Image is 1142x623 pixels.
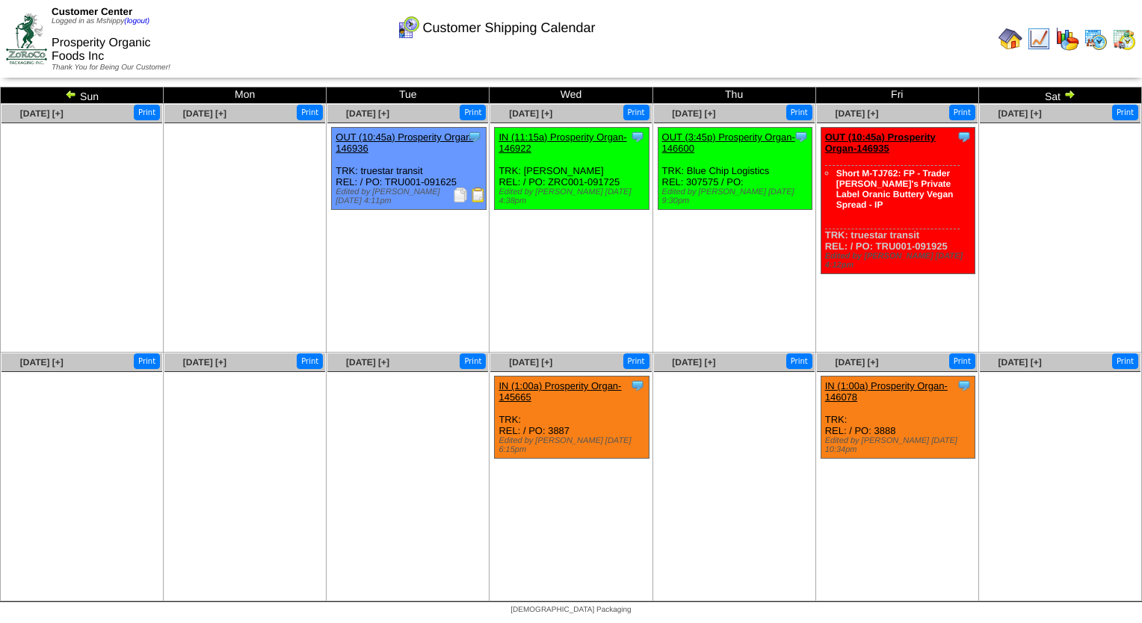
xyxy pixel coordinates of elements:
[815,87,978,104] td: Fri
[949,353,975,369] button: Print
[467,129,482,144] img: Tooltip
[336,187,486,205] div: Edited by [PERSON_NAME] [DATE] 4:11pm
[499,131,626,154] a: IN (11:15a) Prosperity Organ-146922
[786,353,812,369] button: Print
[52,37,151,63] span: Prosperity Organic Foods Inc
[471,187,486,202] img: Bill of Lading
[499,187,649,205] div: Edited by [PERSON_NAME] [DATE] 4:38pm
[949,105,975,120] button: Print
[509,357,552,368] a: [DATE] [+]
[672,357,715,368] a: [DATE] [+]
[65,88,77,100] img: arrowleft.gif
[510,606,631,614] span: [DEMOGRAPHIC_DATA] Packaging
[396,16,420,40] img: calendarcustomer.gif
[1112,105,1138,120] button: Print
[957,129,972,144] img: Tooltip
[630,378,645,393] img: Tooltip
[124,17,149,25] a: (logout)
[957,378,972,393] img: Tooltip
[825,436,975,454] div: Edited by [PERSON_NAME] [DATE] 10:34pm
[825,252,975,270] div: Edited by [PERSON_NAME] [DATE] 4:12pm
[52,17,149,25] span: Logged in as Mshippy
[825,380,948,403] a: IN (1:00a) Prosperity Organ-146078
[1064,88,1075,100] img: arrowright.gif
[490,87,652,104] td: Wed
[164,87,327,104] td: Mon
[336,131,474,154] a: OUT (10:45a) Prosperity Organ-146936
[1027,27,1051,51] img: line_graph.gif
[20,108,64,119] a: [DATE] [+]
[999,108,1042,119] a: [DATE] [+]
[1084,27,1108,51] img: calendarprod.gif
[821,128,975,274] div: TRK: truestar transit REL: / PO: TRU001-091925
[460,353,486,369] button: Print
[999,357,1042,368] a: [DATE] [+]
[422,20,595,36] span: Customer Shipping Calendar
[327,87,490,104] td: Tue
[662,187,812,205] div: Edited by [PERSON_NAME] [DATE] 9:30pm
[630,129,645,144] img: Tooltip
[999,27,1022,51] img: home.gif
[183,357,226,368] a: [DATE] [+]
[662,131,795,154] a: OUT (3:45p) Prosperity Organ-146600
[6,13,47,63] img: ZoRoCo_Logo(Green%26Foil)%20jpg.webp
[623,105,649,120] button: Print
[134,105,160,120] button: Print
[499,380,621,403] a: IN (1:00a) Prosperity Organ-145665
[1112,27,1136,51] img: calendarinout.gif
[460,105,486,120] button: Print
[835,108,878,119] a: [DATE] [+]
[346,108,389,119] a: [DATE] [+]
[836,168,954,210] a: Short M-TJ762: FP - Trader [PERSON_NAME]'s Private Label Oranic Buttery Vegan Spread - IP
[821,376,975,459] div: TRK: REL: / PO: 3888
[453,187,468,202] img: Packing Slip
[346,357,389,368] a: [DATE] [+]
[978,87,1141,104] td: Sat
[499,436,649,454] div: Edited by [PERSON_NAME] [DATE] 6:15pm
[495,376,649,459] div: TRK: REL: / PO: 3887
[623,353,649,369] button: Print
[786,105,812,120] button: Print
[332,128,487,210] div: TRK: truestar transit REL: / PO: TRU001-091625
[794,129,809,144] img: Tooltip
[658,128,812,210] div: TRK: Blue Chip Logistics REL: 307575 / PO:
[20,357,64,368] a: [DATE] [+]
[134,353,160,369] button: Print
[835,357,878,368] a: [DATE] [+]
[652,87,815,104] td: Thu
[825,131,936,154] a: OUT (10:45a) Prosperity Organ-146935
[672,108,715,119] a: [DATE] [+]
[495,128,649,210] div: TRK: [PERSON_NAME] REL: / PO: ZRC001-091725
[52,63,170,72] span: Thank You for Being Our Customer!
[183,108,226,119] a: [DATE] [+]
[1112,353,1138,369] button: Print
[52,6,132,17] span: Customer Center
[509,108,552,119] a: [DATE] [+]
[297,353,323,369] button: Print
[297,105,323,120] button: Print
[1,87,164,104] td: Sun
[1055,27,1079,51] img: graph.gif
